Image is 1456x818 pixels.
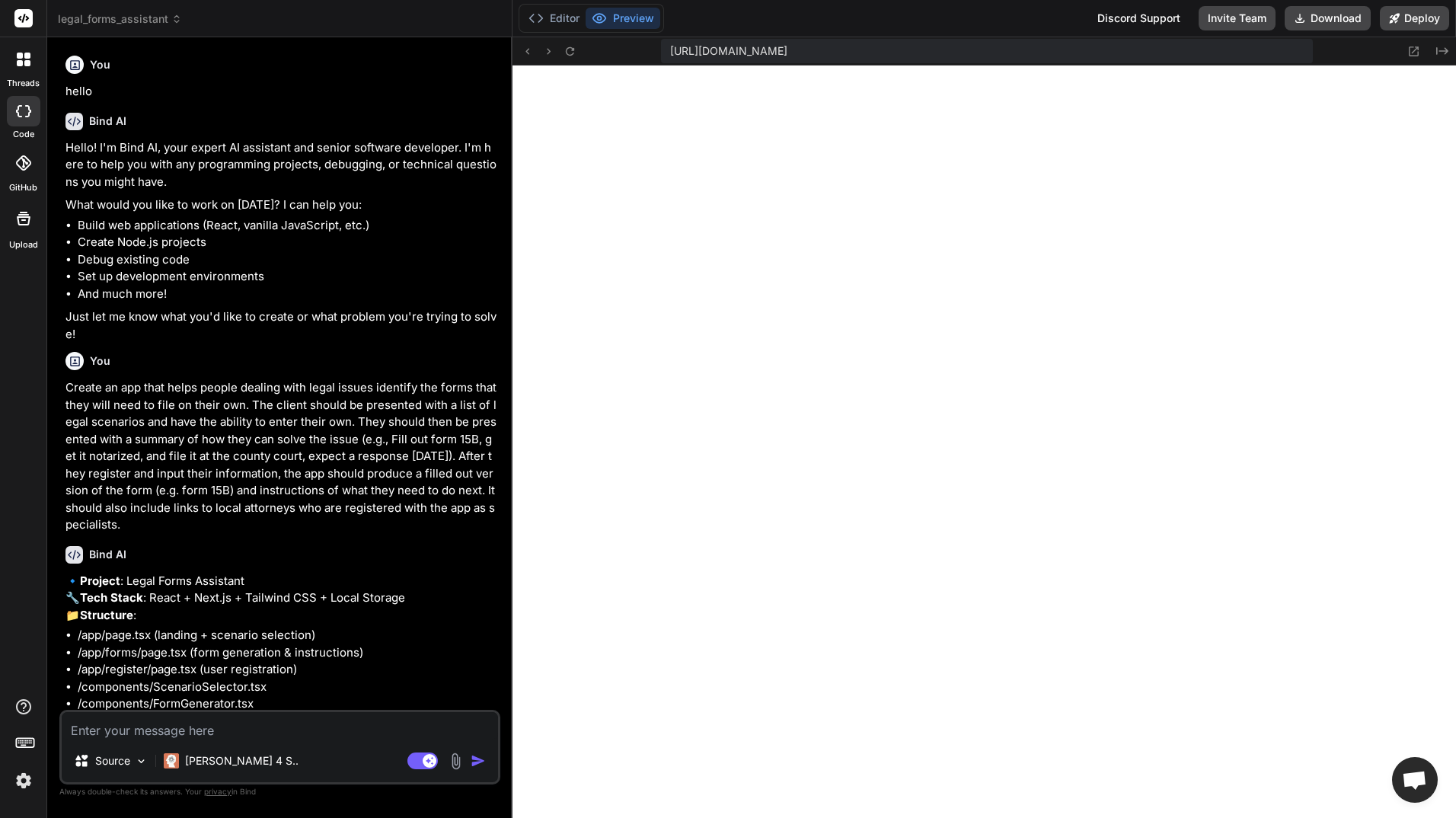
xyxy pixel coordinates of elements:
p: [PERSON_NAME] 4 S.. [185,753,299,768]
p: Just let me know what you'd like to create or what problem you're trying to solve! [65,308,497,343]
h6: Bind AI [89,113,126,129]
h6: Bind AI [89,547,126,562]
div: Discord Support [1088,6,1189,30]
p: Hello! I'm Bind AI, your expert AI assistant and senior software developer. I'm here to help you ... [65,139,497,191]
li: /app/page.tsx (landing + scenario selection) [78,627,497,644]
li: /components/FormGenerator.tsx [78,695,497,713]
button: Deploy [1380,6,1449,30]
img: Claude 4 Sonnet [164,753,179,768]
li: /components/ScenarioSelector.tsx [78,679,497,696]
strong: Tech Stack [80,590,143,605]
li: /app/forms/page.tsx (form generation & instructions) [78,644,497,662]
label: code [13,128,34,141]
p: Always double-check its answers. Your in Bind [59,784,500,799]
div: Open chat [1392,757,1438,803]
li: Create Node.js projects [78,234,497,251]
li: Build web applications (React, vanilla JavaScript, etc.) [78,217,497,235]
span: privacy [204,787,231,796]
label: GitHub [9,181,37,194]
button: Download [1285,6,1371,30]
li: Set up development environments [78,268,497,286]
h6: You [90,353,110,369]
label: threads [7,77,40,90]
li: /app/register/page.tsx (user registration) [78,661,497,679]
button: Preview [586,8,660,29]
li: Debug existing code [78,251,497,269]
strong: Structure [80,608,133,622]
p: Create an app that helps people dealing with legal issues identify the forms that they will need ... [65,379,497,534]
button: Editor [522,8,586,29]
p: hello [65,83,497,101]
img: settings [11,768,37,794]
p: Source [95,753,130,768]
p: What would you like to work on [DATE]? I can help you: [65,197,497,214]
button: Invite Team [1199,6,1276,30]
h6: You [90,57,110,72]
label: Upload [9,238,38,251]
img: attachment [447,752,465,770]
span: legal_forms_assistant [58,11,182,27]
span: [URL][DOMAIN_NAME] [670,43,787,59]
strong: Project [80,574,120,588]
li: And much more! [78,286,497,303]
img: Pick Models [135,755,148,768]
img: icon [471,753,486,768]
p: 🔹 : Legal Forms Assistant 🔧 : React + Next.js + Tailwind CSS + Local Storage 📁 : [65,573,497,625]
